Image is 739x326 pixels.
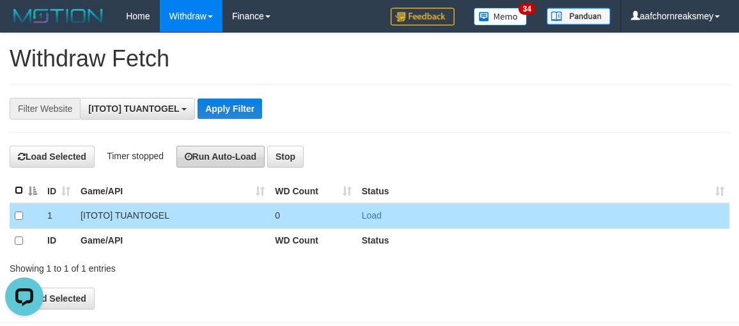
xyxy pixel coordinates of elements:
[42,178,75,203] th: ID: activate to sort column ascending
[362,210,382,221] a: Load
[75,178,270,203] th: Game/API: activate to sort column ascending
[42,228,75,253] th: ID
[518,3,536,15] span: 34
[107,151,164,161] span: Timer stopped
[391,8,455,26] img: Feedback.jpg
[5,5,43,43] button: Open LiveChat chat widget
[10,98,80,120] div: Filter Website
[10,46,729,72] h1: Withdraw Fetch
[80,98,195,120] button: [ITOTO] TUANTOGEL
[75,203,270,229] td: [ITOTO] TUANTOGEL
[267,146,304,167] button: Stop
[357,228,729,253] th: Status
[176,146,265,167] button: Run Auto-Load
[547,8,611,25] img: panduan.png
[10,146,95,167] button: Load Selected
[42,203,75,229] td: 1
[275,210,280,221] span: 0
[10,6,107,26] img: MOTION_logo.png
[357,178,729,203] th: Status: activate to sort column ascending
[198,98,262,119] button: Apply Filter
[270,178,357,203] th: WD Count: activate to sort column ascending
[88,104,179,114] span: [ITOTO] TUANTOGEL
[10,257,299,275] div: Showing 1 to 1 of 1 entries
[75,228,270,253] th: Game/API
[474,8,527,26] img: Button%20Memo.svg
[270,228,357,253] th: WD Count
